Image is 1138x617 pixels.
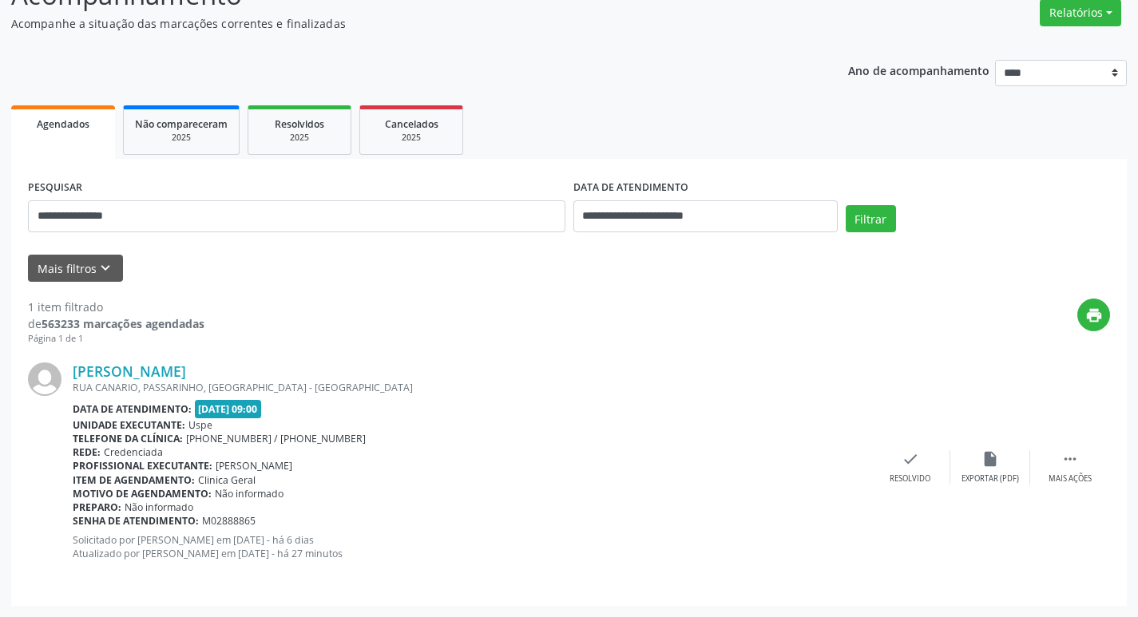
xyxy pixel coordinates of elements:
b: Profissional executante: [73,459,212,473]
label: DATA DE ATENDIMENTO [573,176,688,200]
div: RUA CANARIO, PASSARINHO, [GEOGRAPHIC_DATA] - [GEOGRAPHIC_DATA] [73,381,870,394]
b: Preparo: [73,500,121,514]
i: keyboard_arrow_down [97,259,114,277]
div: Exportar (PDF) [962,473,1019,485]
button: Filtrar [846,205,896,232]
span: Cancelados [385,117,438,131]
i:  [1061,450,1079,468]
span: Resolvidos [275,117,324,131]
a: [PERSON_NAME] [73,362,186,380]
span: Uspe [188,418,212,432]
span: M02888865 [202,514,256,528]
label: PESQUISAR [28,176,82,200]
i: check [902,450,919,468]
b: Senha de atendimento: [73,514,199,528]
div: 2025 [135,132,228,144]
i: print [1085,307,1103,324]
div: 2025 [371,132,451,144]
b: Unidade executante: [73,418,185,432]
div: Resolvido [890,473,930,485]
p: Solicitado por [PERSON_NAME] em [DATE] - há 6 dias Atualizado por [PERSON_NAME] em [DATE] - há 27... [73,533,870,560]
p: Ano de acompanhamento [848,60,989,80]
div: 1 item filtrado [28,299,204,315]
span: Credenciada [104,445,163,459]
p: Acompanhe a situação das marcações correntes e finalizadas [11,15,792,32]
button: print [1077,299,1110,331]
span: Não informado [125,500,193,514]
div: Mais ações [1049,473,1092,485]
div: Página 1 de 1 [28,332,204,346]
span: Agendados [37,117,89,131]
i: insert_drive_file [981,450,999,468]
button: Mais filtroskeyboard_arrow_down [28,255,123,283]
span: [DATE] 09:00 [195,400,262,418]
span: Não informado [215,487,284,500]
b: Data de atendimento: [73,402,192,416]
span: Clinica Geral [198,473,256,487]
b: Telefone da clínica: [73,432,183,445]
strong: 563233 marcações agendadas [42,316,204,331]
span: [PHONE_NUMBER] / [PHONE_NUMBER] [186,432,366,445]
b: Motivo de agendamento: [73,487,212,500]
div: 2025 [260,132,339,144]
b: Item de agendamento: [73,473,195,487]
img: img [28,362,61,396]
span: [PERSON_NAME] [216,459,292,473]
span: Não compareceram [135,117,228,131]
div: de [28,315,204,332]
b: Rede: [73,445,101,459]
